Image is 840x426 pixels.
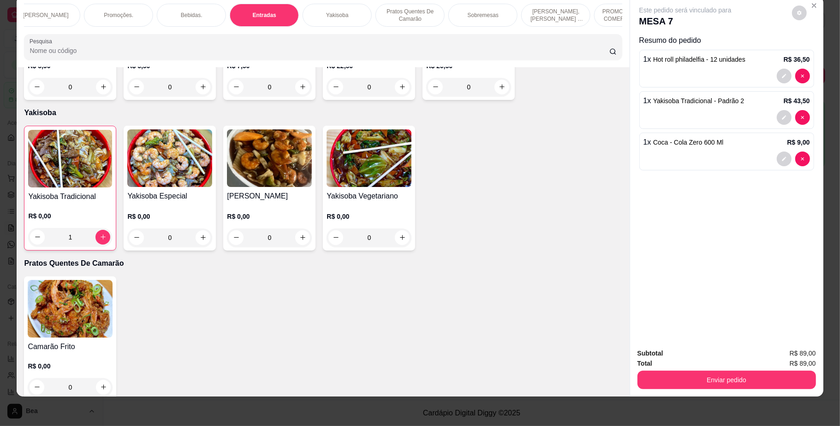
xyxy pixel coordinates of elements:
p: R$ 0,00 [28,211,112,221]
h4: Yakisoba Especial [127,191,212,202]
button: decrease-product-quantity [795,110,810,125]
p: 1 x [643,95,745,106]
p: R$ 0,00 [327,212,411,221]
img: product-image [127,129,212,187]
p: PROMOÇÕES PARA COMER NO LOCAL [602,8,655,23]
input: Pesquisa [30,46,609,55]
img: product-image [327,129,411,187]
p: 1 x [643,54,745,65]
span: Coca - Cola Zero 600 Ml [653,139,724,146]
p: R$ 0,00 [227,212,312,221]
strong: Total [637,360,652,367]
span: Hot roll philadelfia - 12 unidades [653,56,745,63]
p: R$ 0,00 [28,362,113,371]
p: Este pedido será vinculado para [639,6,732,15]
p: R$ 43,50 [784,96,810,105]
button: decrease-product-quantity [777,110,792,125]
p: [PERSON_NAME], [PERSON_NAME] & [PERSON_NAME] [529,8,583,23]
img: product-image [227,129,312,187]
button: decrease-product-quantity [792,6,807,20]
button: decrease-product-quantity [795,69,810,83]
strong: Subtotal [637,350,663,357]
p: Pratos Quentes De Camarão [383,8,437,23]
p: Sobremesas [468,12,499,19]
p: R$ 36,50 [784,55,810,64]
p: [PERSON_NAME] [23,12,69,19]
span: Yakisoba Tradicional - Padrão 2 [653,97,744,105]
p: R$ 0,00 [127,212,212,221]
h4: Camarão Frito [28,341,113,352]
p: R$ 9,00 [787,138,810,147]
p: 1 x [643,137,724,148]
h4: Yakisoba Vegetariano [327,191,411,202]
p: MESA 7 [639,15,732,28]
button: Enviar pedido [637,371,816,389]
p: Pratos Quentes De Camarão [24,258,622,269]
span: R$ 89,00 [790,358,816,368]
label: Pesquisa [30,37,55,45]
h4: [PERSON_NAME] [227,191,312,202]
button: decrease-product-quantity [328,80,343,94]
p: Bebidas. [181,12,203,19]
img: product-image [28,280,113,338]
span: R$ 89,00 [790,348,816,358]
p: Yakisoba [326,12,348,19]
img: product-image [28,130,112,187]
button: decrease-product-quantity [777,69,792,83]
button: increase-product-quantity [395,80,410,94]
p: Promoções. [104,12,133,19]
p: Entradas [253,12,276,19]
h4: Yakisoba Tradicional [28,191,112,202]
p: Yakisoba [24,107,622,118]
button: decrease-product-quantity [795,152,810,166]
p: Resumo do pedido [639,35,814,46]
button: decrease-product-quantity [777,152,792,166]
